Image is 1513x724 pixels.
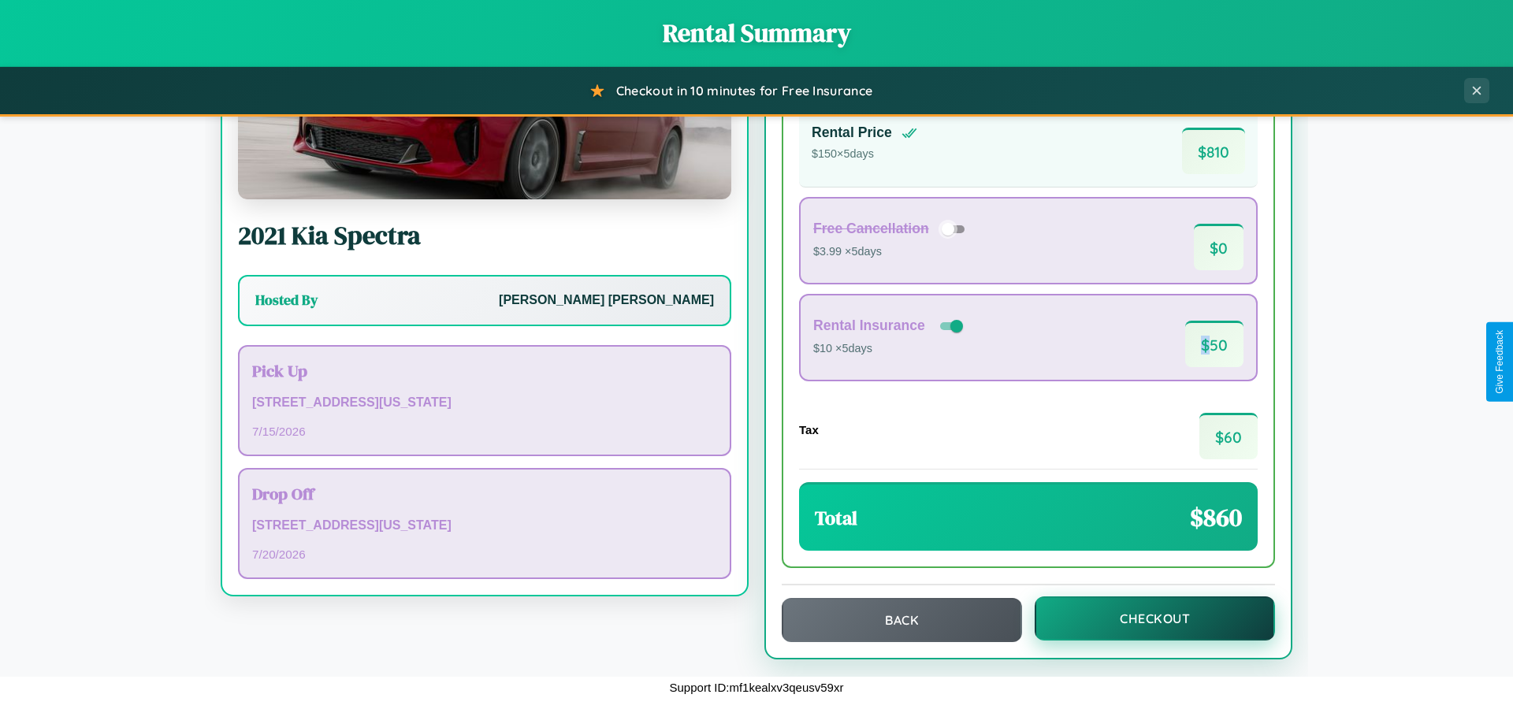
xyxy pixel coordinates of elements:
[252,421,717,442] p: 7 / 15 / 2026
[252,392,717,414] p: [STREET_ADDRESS][US_STATE]
[255,291,318,310] h3: Hosted By
[1035,596,1275,640] button: Checkout
[252,359,717,382] h3: Pick Up
[813,317,925,334] h4: Rental Insurance
[813,221,929,237] h4: Free Cancellation
[1494,330,1505,394] div: Give Feedback
[252,514,717,537] p: [STREET_ADDRESS][US_STATE]
[1199,413,1258,459] span: $ 60
[812,144,917,165] p: $ 150 × 5 days
[238,42,731,199] img: Kia Spectra
[1194,224,1243,270] span: $ 0
[252,544,717,565] p: 7 / 20 / 2026
[16,16,1497,50] h1: Rental Summary
[799,423,819,436] h4: Tax
[252,482,717,505] h3: Drop Off
[1182,128,1245,174] span: $ 810
[238,218,731,253] h2: 2021 Kia Spectra
[616,83,872,98] span: Checkout in 10 minutes for Free Insurance
[815,505,857,531] h3: Total
[782,598,1022,642] button: Back
[1190,500,1242,535] span: $ 860
[812,124,892,141] h4: Rental Price
[1185,321,1243,367] span: $ 50
[670,677,844,698] p: Support ID: mf1kealxv3qeusv59xr
[813,339,966,359] p: $10 × 5 days
[813,242,970,262] p: $3.99 × 5 days
[499,289,714,312] p: [PERSON_NAME] [PERSON_NAME]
